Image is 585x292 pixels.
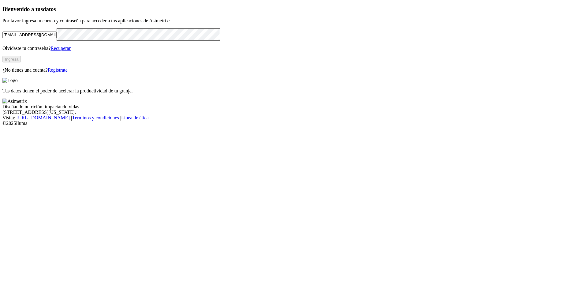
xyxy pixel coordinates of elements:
[2,6,583,13] h3: Bienvenido a tus
[2,121,583,126] div: © 2025 Iluma
[48,67,68,73] a: Regístrate
[17,115,70,120] a: [URL][DOMAIN_NAME]
[43,6,56,12] span: datos
[2,56,21,62] button: Ingresa
[2,104,583,110] div: Diseñando nutrición, impactando vidas.
[2,32,57,38] input: Tu correo
[2,88,583,94] p: Tus datos tienen el poder de acelerar la productividad de tu granja.
[2,67,583,73] p: ¿No tienes una cuenta?
[2,18,583,24] p: Por favor ingresa tu correo y contraseña para acceder a tus aplicaciones de Asimetrix:
[2,115,583,121] div: Visita : | |
[2,99,27,104] img: Asimetrix
[2,46,583,51] p: Olvidaste tu contraseña?
[2,110,583,115] div: [STREET_ADDRESS][US_STATE].
[72,115,119,120] a: Términos y condiciones
[2,78,18,83] img: Logo
[50,46,71,51] a: Recuperar
[121,115,149,120] a: Línea de ética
